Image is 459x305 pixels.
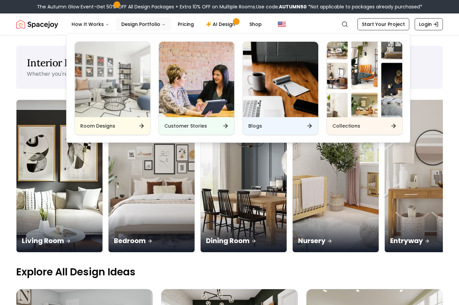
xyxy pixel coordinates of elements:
img: Collections [327,42,402,117]
button: Design Portfolio [116,18,171,31]
img: Customer Stories [159,42,234,117]
a: NurseryNursery [292,100,379,252]
p: Explore All Design Ideas [16,266,443,278]
img: Dining Room [201,100,287,252]
img: United States [278,20,286,28]
a: CollectionsCollections [327,41,403,135]
span: *Not applicable to packages already purchased* [307,3,422,10]
img: Spacejoy Logo [16,18,58,31]
h1: Interior Design Ideas for Every Space in Your Home [27,57,432,69]
h6: Customer Stories [164,123,207,129]
a: Customer StoriesCustomer Stories [159,41,235,135]
button: How It Works [66,18,115,31]
span: Use code: [256,3,307,10]
h6: Room Designs [80,123,115,129]
p: Whether you're starting from scratch or refreshing a room, finding the right interior design idea... [27,70,361,78]
div: The Autumn Glow Event-Get 50% OFF All Design Packages + Extra 10% OFF on Multiple Rooms. [37,3,422,10]
a: Room DesignsRoom Designs [75,41,151,135]
p: Living Room [22,236,97,245]
a: Shop [244,18,267,31]
img: Bedroom [109,100,195,252]
a: Start Your Project [358,18,409,30]
div: Design Portfolio [67,33,411,143]
p: Dining Room [206,236,281,245]
nav: Main [66,18,267,31]
nav: Global [16,13,443,35]
a: Spacejoy [16,18,58,31]
img: Nursery [293,100,379,252]
h6: Collections [332,123,360,129]
b: AUTUMN50 [279,3,307,10]
p: Nursery [298,236,373,245]
a: BedroomBedroom [108,100,195,252]
h6: Blogs [248,123,262,129]
img: Blogs [243,42,318,117]
a: Dining RoomDining Room [200,100,287,252]
a: Living RoomLiving Room [16,100,103,252]
a: BlogsBlogs [243,41,319,135]
p: Bedroom [114,236,189,245]
img: Living Room [16,100,102,252]
a: AI Design [201,18,243,31]
a: Login [415,18,443,30]
a: Pricing [172,18,199,31]
img: Room Designs [75,42,150,117]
